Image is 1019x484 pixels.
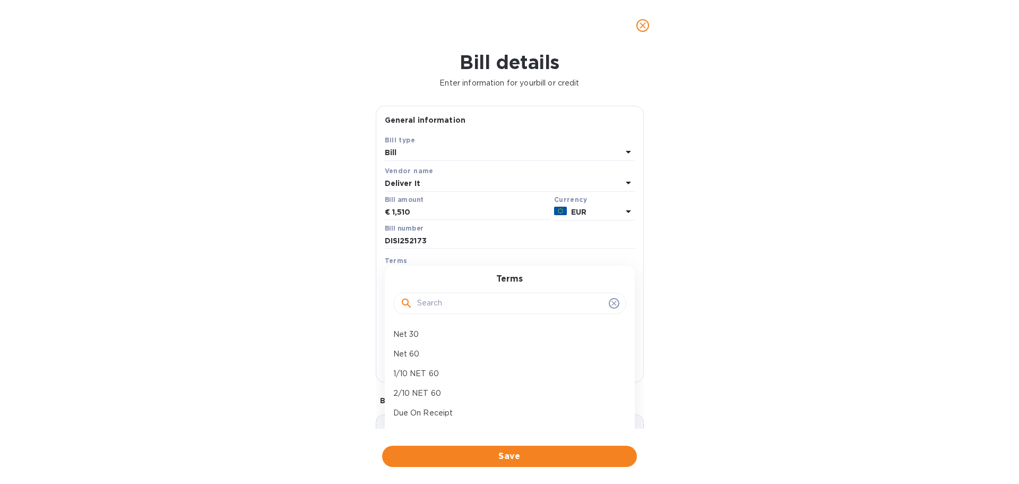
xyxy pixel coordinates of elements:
b: Deliver It [385,179,420,188]
p: Due On Receipt [393,407,618,419]
span: Save [391,450,628,463]
b: General information [385,116,466,124]
p: Net 60 [393,349,618,360]
b: Vendor name [385,167,434,175]
button: close [630,13,655,38]
p: 1/10 NET 60 [393,368,618,379]
h3: Terms [496,274,523,284]
b: Currency [554,196,587,203]
input: Search [417,295,605,311]
b: Bill type [385,136,416,144]
b: Bill [385,148,397,157]
label: Bill number [385,225,423,232]
div: € [385,205,392,220]
p: Select terms [385,268,433,279]
input: € Enter bill amount [392,205,550,220]
p: 2/10 NET 60 [393,388,618,399]
p: Enter information for your bill or credit [8,78,1011,89]
label: Bill amount [385,197,423,203]
b: Terms [385,257,408,265]
p: Bill image [380,395,640,406]
h1: Bill details [8,51,1011,73]
input: Enter bill number [385,233,635,249]
b: EUR [571,208,586,216]
p: Net 30 [393,329,618,340]
button: Save [382,446,637,467]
